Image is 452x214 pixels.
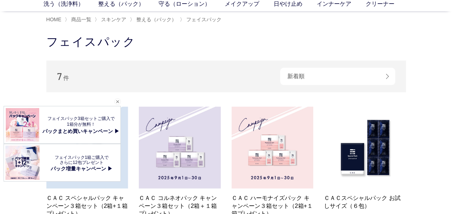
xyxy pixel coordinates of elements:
[46,17,61,22] a: HOME
[136,17,177,22] span: 整える（パック）
[324,107,406,189] img: ＣＡＣスペシャルパック お試しサイズ（６包）
[95,16,128,23] li: 〉
[130,16,178,23] li: 〉
[280,68,395,85] div: 新着順
[139,107,221,189] img: ＣＡＣ コルネオパック キャンペーン３箱セット（2箱＋１箱プレゼント）
[100,17,126,22] a: スキンケア
[232,107,314,189] img: ＣＡＣ ハーモナイズパック キャンペーン３箱セット（2箱+１箱プレゼント）
[46,34,406,50] h1: フェイスパック
[186,17,222,22] span: フェイスパック
[185,17,222,22] a: フェイスパック
[101,17,126,22] span: スキンケア
[324,194,406,210] a: ＣＡＣスペシャルパック お試しサイズ（６包）
[70,17,91,22] a: 商品一覧
[71,17,91,22] span: 商品一覧
[135,17,177,22] a: 整える（パック）
[57,71,62,82] span: 7
[65,16,93,23] li: 〉
[63,75,69,81] span: 件
[180,16,223,23] li: 〉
